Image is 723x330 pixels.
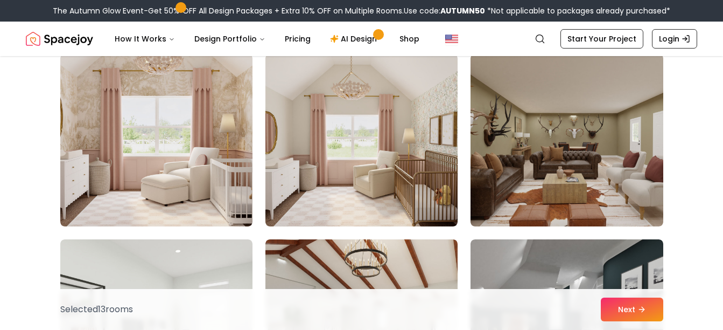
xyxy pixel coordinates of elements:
[26,22,697,56] nav: Global
[106,28,428,50] nav: Main
[60,54,252,226] img: Room room-37
[265,54,458,226] img: Room room-38
[391,28,428,50] a: Shop
[321,28,389,50] a: AI Design
[53,5,670,16] div: The Autumn Glow Event-Get 50% OFF All Design Packages + Extra 10% OFF on Multiple Rooms.
[106,28,184,50] button: How It Works
[652,29,697,49] a: Login
[440,5,485,16] b: AUTUMN50
[601,298,663,321] button: Next
[445,32,458,45] img: United States
[485,5,670,16] span: *Not applicable to packages already purchased*
[276,28,319,50] a: Pricing
[186,28,274,50] button: Design Portfolio
[26,28,93,50] a: Spacejoy
[471,54,663,226] img: Room room-39
[560,29,643,49] a: Start Your Project
[404,5,485,16] span: Use code:
[60,303,133,316] p: Selected 13 room s
[26,28,93,50] img: Spacejoy Logo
